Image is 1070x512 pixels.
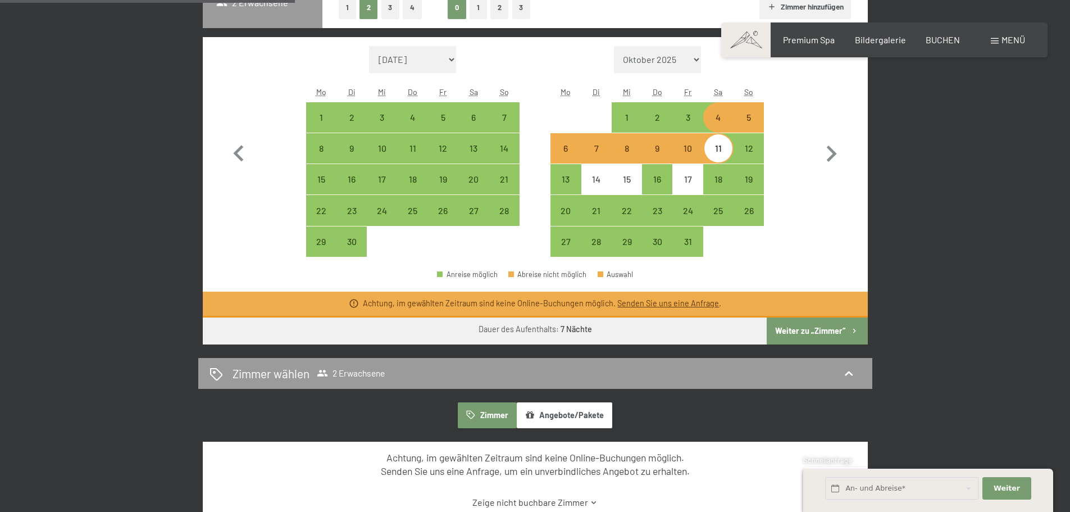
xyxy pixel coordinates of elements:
abbr: Freitag [439,87,447,97]
div: 8 [613,144,641,172]
span: Menü [1001,34,1025,45]
div: Fri Oct 03 2025 [672,102,703,133]
div: Anreise möglich [550,133,581,164]
div: Anreise möglich [428,102,458,133]
div: Sat Sep 27 2025 [458,195,489,225]
div: 3 [673,113,702,141]
div: Anreise möglich [428,195,458,225]
div: Wed Oct 29 2025 [612,226,642,257]
div: Thu Oct 09 2025 [642,133,672,164]
div: 4 [704,113,732,141]
div: Anreise möglich [642,195,672,225]
div: Anreise möglich [734,102,764,133]
div: 14 [582,175,611,203]
div: Dauer des Aufenthalts: [479,324,592,335]
div: Wed Sep 03 2025 [367,102,397,133]
div: Mon Sep 22 2025 [306,195,336,225]
div: 8 [307,144,335,172]
div: 10 [368,144,396,172]
div: Sun Oct 05 2025 [734,102,764,133]
div: Thu Sep 04 2025 [398,102,428,133]
div: Tue Oct 07 2025 [581,133,612,164]
div: Anreise möglich [306,195,336,225]
div: 30 [338,237,366,265]
div: Anreise möglich [398,164,428,194]
div: 21 [582,206,611,234]
div: Wed Oct 01 2025 [612,102,642,133]
div: 22 [307,206,335,234]
div: Sat Sep 06 2025 [458,102,489,133]
div: Tue Sep 23 2025 [336,195,367,225]
div: 28 [582,237,611,265]
div: Anreise möglich [550,195,581,225]
abbr: Dienstag [348,87,356,97]
div: Sat Sep 20 2025 [458,164,489,194]
div: 16 [338,175,366,203]
div: Anreise möglich [581,195,612,225]
a: Senden Sie uns eine Anfrage [617,298,719,308]
div: Anreise möglich [306,226,336,257]
div: Anreise möglich [489,133,519,164]
div: 24 [673,206,702,234]
button: Nächster Monat [815,46,848,257]
abbr: Samstag [470,87,478,97]
div: Sun Oct 26 2025 [734,195,764,225]
div: 15 [307,175,335,203]
div: Anreise möglich [642,226,672,257]
div: 29 [613,237,641,265]
div: 9 [643,144,671,172]
div: 19 [429,175,457,203]
div: Anreise möglich [398,195,428,225]
div: Sat Oct 04 2025 [703,102,734,133]
div: Anreise möglich [398,102,428,133]
abbr: Montag [316,87,326,97]
div: Anreise möglich [428,164,458,194]
div: Mon Sep 01 2025 [306,102,336,133]
div: 28 [490,206,518,234]
span: 2 Erwachsene [317,368,385,379]
div: Fri Sep 19 2025 [428,164,458,194]
div: Thu Sep 18 2025 [398,164,428,194]
div: Mon Oct 20 2025 [550,195,581,225]
div: 9 [338,144,366,172]
div: Tue Oct 21 2025 [581,195,612,225]
button: Weiter zu „Zimmer“ [767,318,867,345]
b: 7 Nächte [561,324,592,334]
h2: Zimmer wählen [233,365,309,382]
div: Anreise möglich [458,133,489,164]
div: 3 [368,113,396,141]
div: Anreise möglich [703,195,734,225]
div: Auswahl [598,271,634,278]
div: Mon Sep 29 2025 [306,226,336,257]
div: Achtung, im gewählten Zeitraum sind keine Online-Buchungen möglich. Senden Sie uns eine Anfrage, ... [222,451,848,478]
div: Anreise möglich [642,102,672,133]
div: 20 [552,206,580,234]
div: 26 [429,206,457,234]
div: Fri Oct 24 2025 [672,195,703,225]
div: Fri Oct 31 2025 [672,226,703,257]
div: Sat Oct 11 2025 [703,133,734,164]
div: Anreise möglich [336,195,367,225]
div: Tue Sep 09 2025 [336,133,367,164]
div: Anreise möglich [336,133,367,164]
div: Sat Oct 18 2025 [703,164,734,194]
div: 5 [735,113,763,141]
div: 15 [613,175,641,203]
div: 19 [735,175,763,203]
div: Anreise möglich [612,102,642,133]
div: 30 [643,237,671,265]
div: 14 [490,144,518,172]
div: Thu Sep 25 2025 [398,195,428,225]
div: Sun Sep 14 2025 [489,133,519,164]
div: 23 [338,206,366,234]
div: Anreise möglich [612,133,642,164]
div: Sun Sep 28 2025 [489,195,519,225]
div: Anreise möglich [336,102,367,133]
div: Anreise möglich [672,226,703,257]
div: Wed Oct 15 2025 [612,164,642,194]
span: Bildergalerie [855,34,906,45]
div: Anreise möglich [367,102,397,133]
a: Zeige nicht buchbare Zimmer [222,496,848,509]
div: Anreise möglich [306,102,336,133]
span: Schnellanfrage [803,456,852,465]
